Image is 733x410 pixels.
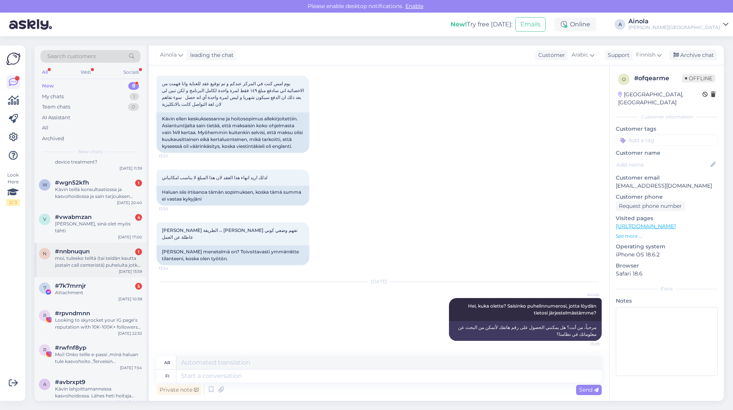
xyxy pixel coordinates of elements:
div: Looking to skyrocket your IG page’s reputation with 10K-100K+ followers instantly? 🚀 🔥 HQ Followe... [55,317,142,331]
button: Emails [515,17,546,32]
span: Search customers [47,52,96,60]
div: All [40,67,49,77]
div: Private note [157,385,202,395]
p: Customer name [616,149,718,157]
p: Operating system [616,243,718,251]
p: Customer phone [616,193,718,201]
p: Customer tags [616,125,718,133]
div: 8 [128,82,139,90]
div: Team chats [42,103,70,111]
span: Finnish [636,51,656,59]
div: [DATE] [157,278,602,285]
div: [PERSON_NAME], sinä olet myös tähti [55,220,142,234]
div: ar [164,356,170,369]
span: [PERSON_NAME] الطريقة ،، [PERSON_NAME] تفهم وضعي كوني عاطلة عن العمل [162,227,299,240]
div: leading the chat [187,51,234,59]
a: Ainola[PERSON_NAME][GEOGRAPHIC_DATA] [628,18,728,31]
span: #vwabmzan [55,214,92,220]
div: Support [605,51,630,59]
span: r [43,347,47,353]
span: Offline [682,74,715,83]
span: 13:54 [159,266,187,271]
img: Askly Logo [6,52,21,66]
div: Moi! Onko teille e-passi ,minä haluan tule kasvohoito ,Terveisin [PERSON_NAME] [55,351,142,365]
p: [EMAIL_ADDRESS][DOMAIN_NAME] [616,182,718,190]
div: 4 [135,214,142,221]
span: 7 [44,285,46,291]
div: 0 [128,103,139,111]
span: #avbrxpt9 [55,379,85,386]
div: New [42,82,54,90]
span: #rwfnf8yp [55,344,86,351]
span: لذلك اريد انهاء هذا العقد لان هذا المبلغ لا يناسب امكانياتي [162,175,268,180]
p: Safari 18.6 [616,270,718,278]
span: Arabic [572,51,588,59]
div: Ainola [628,18,720,24]
div: [PERSON_NAME] menetelmä on? Toivottavasti ymmärrätte tilanteeni, koska olen työtön. [157,245,309,265]
span: Ainola [160,51,177,59]
div: Kävin eilen keskuksessanne ja hoitosopimus allekirjoitettiin. Asiantuntijalta sain tietää, että m... [157,112,309,153]
div: [DATE] 17:00 [118,234,142,240]
div: Haluan siis irtisanoa tämän sopimuksen, koska tämä summa ei vastaa kykyjäni [157,186,309,206]
div: [DATE] 22:32 [118,331,142,336]
div: 5 [135,283,142,290]
div: Look Here [6,172,20,206]
a: [URL][DOMAIN_NAME] [616,223,676,230]
div: 1 [135,248,142,255]
div: Archived [42,135,64,143]
div: Kävin lahjoittamannessa kasvohoidossa. Lähes heti hoitaja alkoi tyrkyttämään kasvohoito joulua ha... [55,386,142,399]
span: a [43,381,47,387]
span: يوم امس كنت في المركز عندكم و تم توقيع عقد للعناية وانا فهمت من الاخصائية اني سادفع مبلغ ١٤٩ فقط ... [162,81,305,107]
span: o [622,76,626,82]
div: moi, tuleeko teiltä (tai teidän kautta jostain call centeristä) puheluita jotka alkaa aina 040925... [55,255,142,269]
span: v [43,216,46,222]
span: Ainola [571,292,599,298]
span: Hei, kuka olette? Saisinko puhelinnumerosi, jotta löydän tietosi järjestelmästämme? [468,303,597,316]
div: 2 / 3 [6,199,20,206]
input: Add a tag [616,135,718,146]
span: 13:29 [571,341,599,347]
b: New! [450,21,467,28]
div: 1 [135,180,142,186]
div: # ofqearme [634,74,682,83]
p: Browser [616,262,718,270]
div: Try free [DATE]: [450,20,512,29]
div: [DATE] 13:59 [119,269,142,274]
div: [DATE] 7:54 [120,365,142,371]
span: w [42,182,47,188]
span: #wgn52kfh [55,179,89,186]
div: fi [165,369,169,382]
div: Socials [122,67,140,77]
div: [DATE] 10:38 [118,296,142,302]
span: Enable [403,3,426,10]
div: Archive chat [669,50,717,60]
div: Customer [535,51,565,59]
div: [DATE] 20:40 [117,200,142,206]
div: [DATE] 20:39 [118,399,142,405]
p: Visited pages [616,214,718,222]
div: مرحباً، من أنت؟ هل يمكنني الحصول على رقم هاتفك لأتمكن من البحث عن معلوماتك في نظامنا؟ [449,321,602,341]
span: #7k7mrnjr [55,282,86,289]
div: All [42,124,48,132]
span: r [43,313,47,318]
p: iPhone OS 18.6.2 [616,251,718,259]
div: Extra [616,285,718,292]
div: Kävin teillä konsultaatiossa ja kasvohoidossa ja sain tarjouksen jatkohoidoista. Haluaisin aloitt... [55,186,142,200]
div: Request phone number [616,201,685,211]
span: #nnbnuqun [55,248,90,255]
p: Customer email [616,174,718,182]
p: Notes [616,297,718,305]
div: Online [555,18,596,31]
div: [PERSON_NAME][GEOGRAPHIC_DATA] [628,24,720,31]
span: 13:54 [159,206,187,212]
div: Attachment [55,289,142,296]
div: Customer information [616,113,718,120]
span: #rpvndmnn [55,310,90,317]
div: 1 [129,93,139,100]
span: 13:53 [159,153,187,159]
span: Send [579,386,599,393]
div: Web [79,67,92,77]
p: See more ... [616,233,718,240]
input: Add name [616,160,709,169]
div: AI Assistant [42,114,70,122]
